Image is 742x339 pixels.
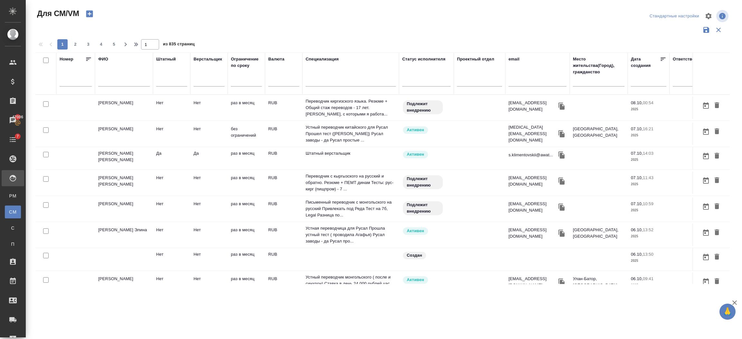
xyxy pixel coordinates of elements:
p: 13:50 [643,252,653,257]
p: [MEDICAL_DATA][EMAIL_ADDRESS][DOMAIN_NAME] [509,124,557,143]
a: 47006 [2,112,24,128]
p: 07.10, [631,175,643,180]
p: 14:03 [643,151,653,156]
td: Да [153,147,190,169]
td: Нет [153,272,190,295]
td: [PERSON_NAME] Элина [95,224,153,246]
p: 07.10, [631,201,643,206]
p: 2025 [631,207,666,214]
p: [EMAIL_ADDRESS][DOMAIN_NAME] [509,276,557,289]
div: Проектный отдел [457,56,494,62]
p: 2025 [631,157,666,163]
button: Создать [82,8,97,19]
button: Удалить [711,100,722,112]
td: [PERSON_NAME] [95,123,153,145]
button: Открыть календарь загрузки [700,276,711,288]
span: Настроить таблицу [701,8,716,24]
button: Скопировать [557,202,566,212]
td: RUB [265,272,302,295]
p: Активен [407,127,424,133]
td: Нет [190,96,228,119]
span: 5 [109,41,119,48]
td: раз в месяц [228,248,265,270]
p: Устный переводчик китайского для Русал Прошел тест ([PERSON_NAME]) Русал заводы - да Русал просты... [306,124,396,143]
td: RUB [265,171,302,194]
button: Открыть календарь загрузки [700,251,711,263]
div: ФИО [98,56,108,62]
div: Свежая кровь: на первые 3 заказа по тематике ставь редактора и фиксируй оценки [402,100,451,115]
div: Рядовой исполнитель: назначай с учетом рейтинга [402,276,451,284]
td: [PERSON_NAME] [95,197,153,220]
p: 07.10, [631,126,643,131]
td: Нет [190,171,228,194]
button: Удалить [711,227,722,239]
button: Открыть календарь загрузки [700,150,711,162]
td: без ограничений [228,123,265,145]
p: Подлежит внедрению [407,176,439,188]
td: раз в месяц [228,171,265,194]
a: CM [5,206,21,218]
button: Скопировать [557,228,566,238]
p: Создан [407,252,422,259]
p: [EMAIL_ADDRESS][DOMAIN_NAME] [509,227,557,240]
td: RUB [265,197,302,220]
td: Нет [153,197,190,220]
td: Нет [153,123,190,145]
td: раз в месяц [228,147,265,169]
td: Да [190,147,228,169]
p: Активен [407,228,424,234]
p: 06.10, [631,276,643,281]
span: П [8,241,18,247]
button: Открыть календарь загрузки [700,126,711,138]
td: [PERSON_NAME] [95,272,153,295]
div: Свежая кровь: на первые 3 заказа по тематике ставь редактора и фиксируй оценки [402,175,451,190]
td: Нет [153,224,190,246]
div: split button [648,11,701,21]
td: [GEOGRAPHIC_DATA], [GEOGRAPHIC_DATA] [570,224,628,246]
td: RUB [265,147,302,169]
td: RUB [265,96,302,119]
p: Письменный переводчик с монгольского на русский Привлекать под Реда Тест на 7б, Legal Разница по... [306,199,396,218]
div: Дата создания [631,56,660,69]
button: Удалить [711,150,722,162]
td: RUB [265,248,302,270]
div: Ответственный [673,56,706,62]
td: RUB [265,224,302,246]
p: 08.10, [631,100,643,105]
p: 2025 [631,132,666,139]
button: Сохранить фильтры [700,24,712,36]
button: Открыть календарь загрузки [700,100,711,112]
p: 13:52 [643,227,653,232]
span: Посмотреть информацию [716,10,730,22]
button: Открыть календарь загрузки [700,201,711,213]
p: [EMAIL_ADDRESS][DOMAIN_NAME] [509,201,557,214]
div: Рядовой исполнитель: назначай с учетом рейтинга [402,126,451,134]
span: PM [8,193,18,199]
button: 2 [70,39,81,50]
button: 4 [96,39,106,50]
div: Статус исполнителя [402,56,445,62]
div: Специализация [306,56,339,62]
button: Скопировать [557,176,566,186]
p: 10:59 [643,201,653,206]
span: 3 [83,41,93,48]
button: Скопировать [557,150,566,160]
p: 06.10, [631,252,643,257]
td: Нет [190,197,228,220]
p: 00:54 [643,100,653,105]
td: Нет [153,248,190,270]
p: s.klimentovskii@awat... [509,152,553,158]
td: раз в месяц [228,272,265,295]
div: email [509,56,519,62]
p: Устная переводчица для Русал Прошла устный тест ( проводила Агафья) Русал заводы - да Русал про... [306,225,396,244]
p: Переводчик с кыргызского на русский и обратно. Резюме + ПЕМТ динам Тесты: рус-кирг (пищпром) - 7 ... [306,173,396,192]
td: Нет [190,123,228,145]
p: 2025 [631,233,666,240]
p: Активен [407,151,424,158]
div: Ограничение по сроку [231,56,262,69]
td: Нет [190,272,228,295]
span: 🙏 [722,305,733,318]
button: Удалить [711,201,722,213]
p: 06.10, [631,227,643,232]
span: 7 [13,133,23,140]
